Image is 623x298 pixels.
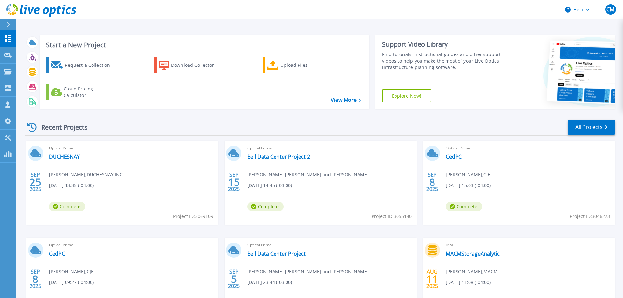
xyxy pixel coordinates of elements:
[228,170,240,194] div: SEP 2025
[446,153,462,160] a: CedPC
[30,179,41,185] span: 25
[49,153,80,160] a: DUCHESNAY
[247,250,306,257] a: Bell Data Center Project
[29,170,42,194] div: SEP 2025
[570,213,610,220] span: Project ID: 3046273
[29,267,42,291] div: SEP 2025
[228,179,240,185] span: 15
[426,276,438,282] span: 11
[173,213,213,220] span: Project ID: 3069109
[606,7,614,12] span: CM
[25,119,96,135] div: Recent Projects
[382,51,504,71] div: Find tutorials, instructional guides and other support videos to help you make the most of your L...
[446,279,491,286] span: [DATE] 11:08 (-04:00)
[171,59,223,72] div: Download Collector
[46,42,361,49] h3: Start a New Project
[382,40,504,49] div: Support Video Library
[446,171,490,178] span: [PERSON_NAME] , CJE
[32,276,38,282] span: 8
[49,268,93,275] span: [PERSON_NAME] , CJE
[247,182,292,189] span: [DATE] 14:45 (-03:00)
[426,267,438,291] div: AUG 2025
[46,84,118,100] a: Cloud Pricing Calculator
[231,276,237,282] span: 5
[331,97,361,103] a: View More
[49,202,85,211] span: Complete
[247,202,284,211] span: Complete
[247,171,369,178] span: [PERSON_NAME] , [PERSON_NAME] and [PERSON_NAME]
[65,59,116,72] div: Request a Collection
[247,153,310,160] a: Bell Data Center Project 2
[49,182,94,189] span: [DATE] 13:35 (-04:00)
[228,267,240,291] div: SEP 2025
[154,57,227,73] a: Download Collector
[49,171,123,178] span: [PERSON_NAME] , DUCHESNAY INC
[446,242,611,249] span: IBM
[247,268,369,275] span: [PERSON_NAME] , [PERSON_NAME] and [PERSON_NAME]
[247,279,292,286] span: [DATE] 23:44 (-03:00)
[64,86,116,99] div: Cloud Pricing Calculator
[49,145,214,152] span: Optical Prime
[280,59,332,72] div: Upload Files
[426,170,438,194] div: SEP 2025
[247,242,412,249] span: Optical Prime
[263,57,335,73] a: Upload Files
[382,89,431,102] a: Explore Now!
[429,179,435,185] span: 8
[46,57,118,73] a: Request a Collection
[446,145,611,152] span: Optical Prime
[446,202,482,211] span: Complete
[49,242,214,249] span: Optical Prime
[568,120,615,135] a: All Projects
[49,279,94,286] span: [DATE] 09:27 (-04:00)
[446,182,491,189] span: [DATE] 15:03 (-04:00)
[372,213,412,220] span: Project ID: 3055140
[247,145,412,152] span: Optical Prime
[446,250,500,257] a: MACMStorageAnalytic
[49,250,65,257] a: CedPC
[446,268,498,275] span: [PERSON_NAME] , MACM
